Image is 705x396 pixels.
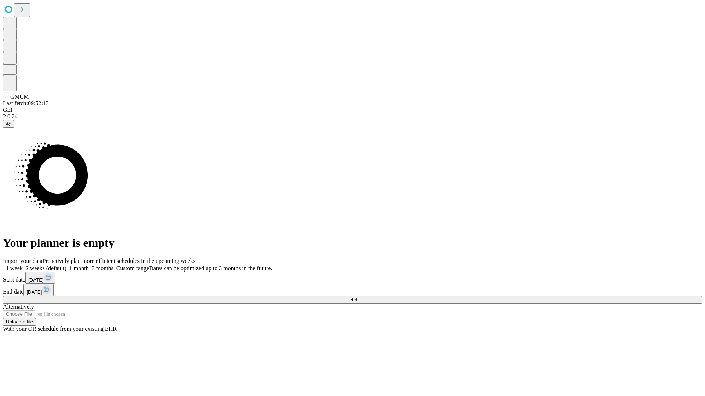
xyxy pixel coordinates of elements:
[149,265,272,271] span: Dates can be optimized up to 3 months in the future.
[3,258,43,264] span: Import your data
[3,113,702,120] div: 2.0.241
[23,284,54,296] button: [DATE]
[116,265,149,271] span: Custom range
[26,289,42,295] span: [DATE]
[3,318,36,326] button: Upload a file
[3,296,702,304] button: Fetch
[3,120,14,128] button: @
[3,304,34,310] span: Alternatively
[3,272,702,284] div: Start date
[346,297,358,302] span: Fetch
[3,326,117,332] span: With your OR schedule from your existing EHR
[10,93,29,100] span: GMCM
[92,265,113,271] span: 3 months
[28,277,44,283] span: [DATE]
[6,121,11,126] span: @
[26,265,66,271] span: 2 weeks (default)
[69,265,89,271] span: 1 month
[43,258,197,264] span: Proactively plan more efficient schedules in the upcoming weeks.
[3,236,702,250] h1: Your planner is empty
[3,100,49,106] span: Last fetch: 09:52:13
[3,284,702,296] div: End date
[6,265,23,271] span: 1 week
[3,107,702,113] div: GEI
[25,272,55,284] button: [DATE]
